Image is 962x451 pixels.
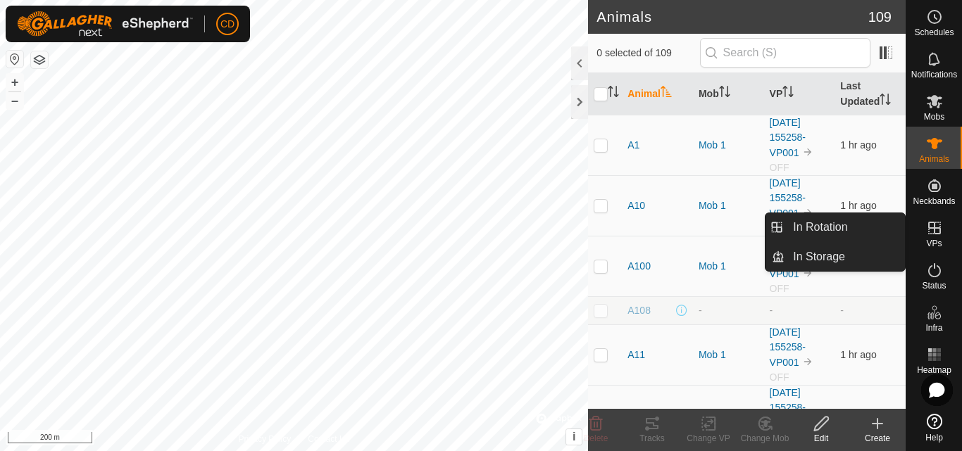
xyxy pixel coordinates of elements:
[919,155,949,163] span: Animals
[802,267,813,279] img: to
[627,138,639,153] span: A1
[802,146,813,158] img: to
[925,433,943,442] span: Help
[906,408,962,447] a: Help
[680,432,737,445] div: Change VP
[840,200,876,211] span: 25 Aug 2025, 10:29 am
[914,28,954,37] span: Schedules
[770,177,806,219] a: [DATE] 155258-VP001
[925,324,942,332] span: Infra
[770,117,806,158] a: [DATE] 155258-VP001
[868,6,892,27] span: 109
[699,348,758,362] div: Mob 1
[770,305,773,316] app-display-virtual-paddock-transition: -
[566,429,582,445] button: i
[627,348,645,362] span: A11
[926,239,942,248] span: VPs
[627,198,645,213] span: A10
[764,73,835,115] th: VP
[802,356,813,367] img: to
[840,305,844,316] span: -
[880,96,891,107] p-sorticon: Activate to sort
[922,281,946,290] span: Status
[627,408,651,423] span: A112
[785,243,905,271] a: In Storage
[793,248,845,265] span: In Storage
[770,326,806,368] a: [DATE] 155258-VP001
[239,433,292,445] a: Privacy Policy
[661,88,672,99] p-sorticon: Activate to sort
[624,432,680,445] div: Tracks
[924,113,944,121] span: Mobs
[793,432,849,445] div: Edit
[6,92,23,109] button: –
[770,238,806,279] a: [DATE] 155258-VP001
[6,51,23,68] button: Reset Map
[770,162,789,173] span: OFF
[766,213,905,241] li: In Rotation
[627,259,651,274] span: A100
[608,88,619,99] p-sorticon: Activate to sort
[627,303,651,318] span: A108
[802,207,813,218] img: to
[220,17,235,32] span: CD
[766,243,905,271] li: In Storage
[596,46,699,61] span: 0 selected of 109
[849,432,906,445] div: Create
[699,138,758,153] div: Mob 1
[793,219,847,236] span: In Rotation
[840,349,876,360] span: 25 Aug 2025, 10:29 am
[699,408,758,423] div: Mob 1
[6,74,23,91] button: +
[596,8,868,25] h2: Animals
[770,371,789,383] span: OFF
[835,73,906,115] th: Last Updated
[719,88,730,99] p-sorticon: Activate to sort
[785,213,905,241] a: In Rotation
[573,431,575,443] span: i
[913,197,955,205] span: Neckbands
[911,70,957,79] span: Notifications
[699,198,758,213] div: Mob 1
[622,73,693,115] th: Animal
[584,433,608,443] span: Delete
[17,11,193,37] img: Gallagher Logo
[770,387,806,428] a: [DATE] 155258-VP001
[840,139,876,151] span: 25 Aug 2025, 10:28 am
[737,432,793,445] div: Change Mob
[782,88,794,99] p-sorticon: Activate to sort
[699,303,758,318] div: -
[700,38,870,68] input: Search (S)
[308,433,349,445] a: Contact Us
[31,51,48,68] button: Map Layers
[693,73,764,115] th: Mob
[770,283,789,294] span: OFF
[917,366,951,374] span: Heatmap
[699,259,758,274] div: Mob 1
